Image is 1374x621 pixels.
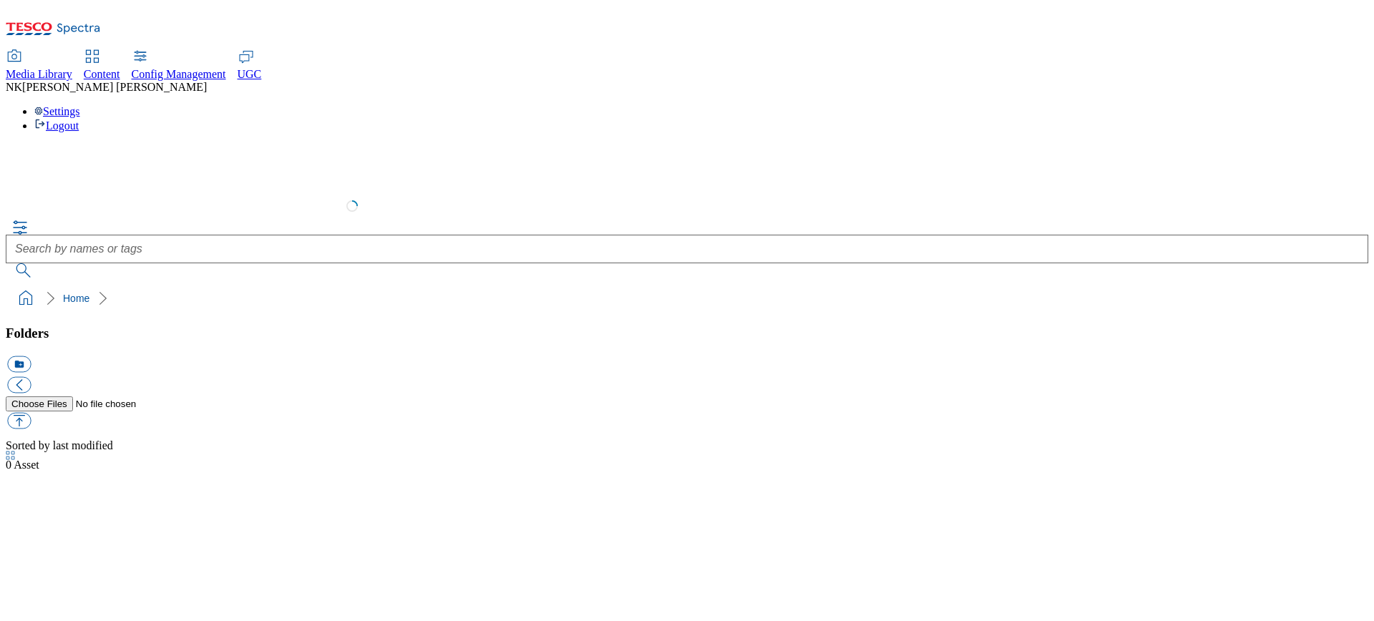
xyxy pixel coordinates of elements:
span: Config Management [132,68,226,80]
a: home [14,287,37,310]
a: Media Library [6,51,72,81]
span: 0 [6,459,14,471]
nav: breadcrumb [6,285,1368,312]
span: Asset [6,459,39,471]
a: UGC [238,51,262,81]
input: Search by names or tags [6,235,1368,263]
span: Media Library [6,68,72,80]
span: NK [6,81,22,93]
span: [PERSON_NAME] [PERSON_NAME] [22,81,207,93]
a: Config Management [132,51,226,81]
h3: Folders [6,326,1368,341]
a: Logout [34,119,79,132]
span: Sorted by last modified [6,439,113,451]
span: UGC [238,68,262,80]
a: Content [84,51,120,81]
span: Content [84,68,120,80]
a: Settings [34,105,80,117]
a: Home [63,293,89,304]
